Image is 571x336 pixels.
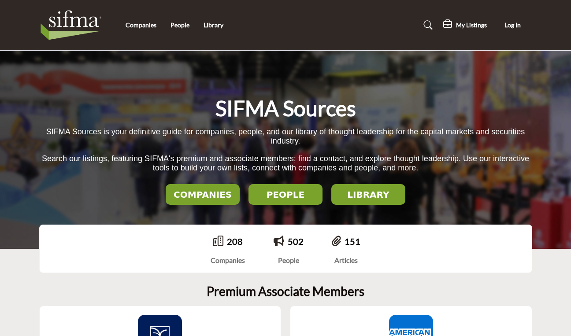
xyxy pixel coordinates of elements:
[39,7,108,43] img: Site Logo
[332,255,360,266] div: Articles
[493,17,532,33] button: Log In
[46,127,525,145] span: SIFMA Sources is your definitive guide for companies, people, and our library of thought leadersh...
[251,189,320,200] h2: PEOPLE
[345,236,360,247] a: 151
[227,236,243,247] a: 208
[211,255,245,266] div: Companies
[204,21,223,29] a: Library
[215,95,356,122] h1: SIFMA Sources
[443,20,487,30] div: My Listings
[171,21,189,29] a: People
[166,184,240,205] button: COMPANIES
[456,21,487,29] h5: My Listings
[331,184,405,205] button: LIBRARY
[126,21,156,29] a: Companies
[248,184,323,205] button: PEOPLE
[168,189,237,200] h2: COMPANIES
[415,18,438,32] a: Search
[504,21,521,29] span: Log In
[274,255,304,266] div: People
[42,154,529,172] span: Search our listings, featuring SIFMA's premium and associate members; find a contact, and explore...
[207,284,364,299] h2: Premium Associate Members
[288,236,304,247] a: 502
[334,189,403,200] h2: LIBRARY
